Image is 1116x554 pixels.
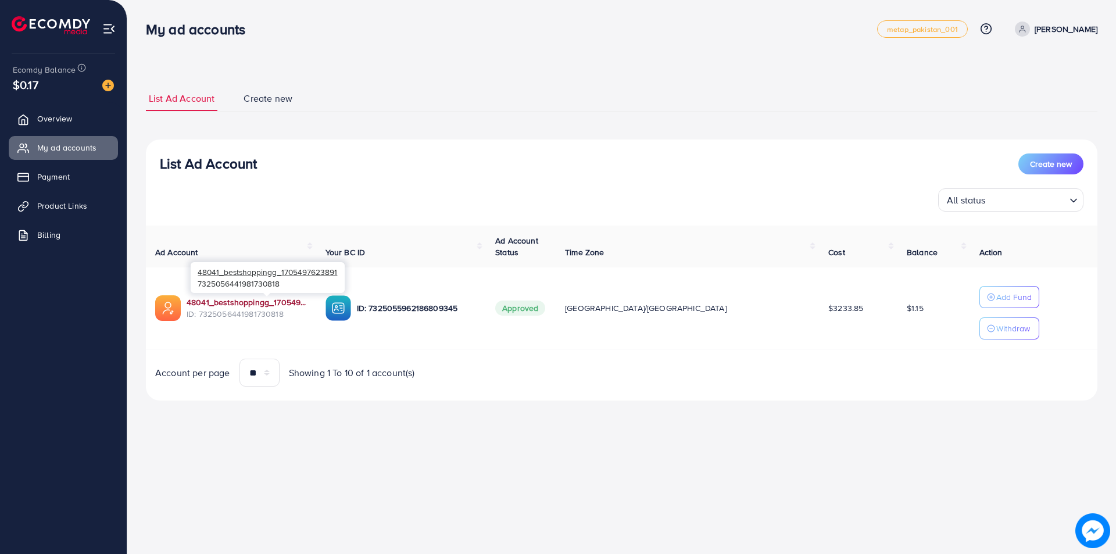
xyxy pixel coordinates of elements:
[149,92,214,105] span: List Ad Account
[989,190,1065,209] input: Search for option
[13,76,38,93] span: $0.17
[12,16,90,34] img: logo
[495,235,538,258] span: Ad Account Status
[187,308,307,320] span: ID: 7325056441981730818
[565,246,604,258] span: Time Zone
[907,246,938,258] span: Balance
[1018,153,1083,174] button: Create new
[1035,22,1097,36] p: [PERSON_NAME]
[9,165,118,188] a: Payment
[155,246,198,258] span: Ad Account
[1030,158,1072,170] span: Create new
[244,92,292,105] span: Create new
[37,171,70,183] span: Payment
[357,301,477,315] p: ID: 7325055962186809345
[9,107,118,130] a: Overview
[198,266,337,277] span: 48041_bestshoppingg_1705497623891
[887,26,958,33] span: metap_pakistan_001
[828,302,863,314] span: $3233.85
[979,317,1039,339] button: Withdraw
[945,192,988,209] span: All status
[160,155,257,172] h3: List Ad Account
[102,80,114,91] img: image
[37,229,60,241] span: Billing
[13,64,76,76] span: Ecomdy Balance
[907,302,924,314] span: $1.15
[979,246,1003,258] span: Action
[938,188,1083,212] div: Search for option
[1075,513,1110,548] img: image
[9,223,118,246] a: Billing
[155,295,181,321] img: ic-ads-acc.e4c84228.svg
[146,21,255,38] h3: My ad accounts
[495,301,545,316] span: Approved
[877,20,968,38] a: metap_pakistan_001
[996,290,1032,304] p: Add Fund
[37,142,96,153] span: My ad accounts
[9,136,118,159] a: My ad accounts
[187,296,307,308] a: 48041_bestshoppingg_1705497623891
[565,302,727,314] span: [GEOGRAPHIC_DATA]/[GEOGRAPHIC_DATA]
[325,295,351,321] img: ic-ba-acc.ded83a64.svg
[37,113,72,124] span: Overview
[37,200,87,212] span: Product Links
[9,194,118,217] a: Product Links
[155,366,230,380] span: Account per page
[289,366,415,380] span: Showing 1 To 10 of 1 account(s)
[1010,22,1097,37] a: [PERSON_NAME]
[979,286,1039,308] button: Add Fund
[325,246,366,258] span: Your BC ID
[191,262,345,293] div: 7325056441981730818
[102,22,116,35] img: menu
[828,246,845,258] span: Cost
[996,321,1030,335] p: Withdraw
